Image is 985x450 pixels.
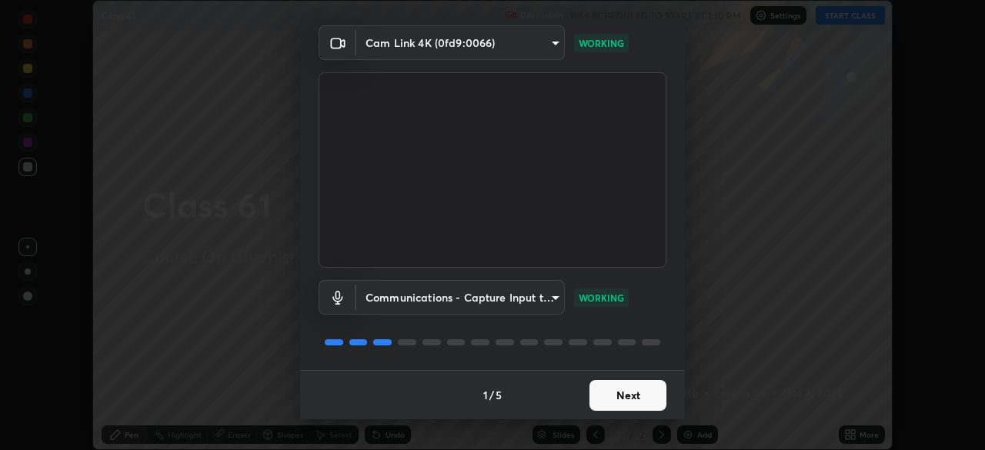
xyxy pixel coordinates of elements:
div: Cam Link 4K (0fd9:0066) [356,280,565,315]
p: WORKING [579,291,624,305]
div: Cam Link 4K (0fd9:0066) [356,25,565,60]
h4: 1 [483,387,488,403]
h4: / [489,387,494,403]
button: Next [589,380,666,411]
h4: 5 [496,387,502,403]
p: WORKING [579,36,624,50]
